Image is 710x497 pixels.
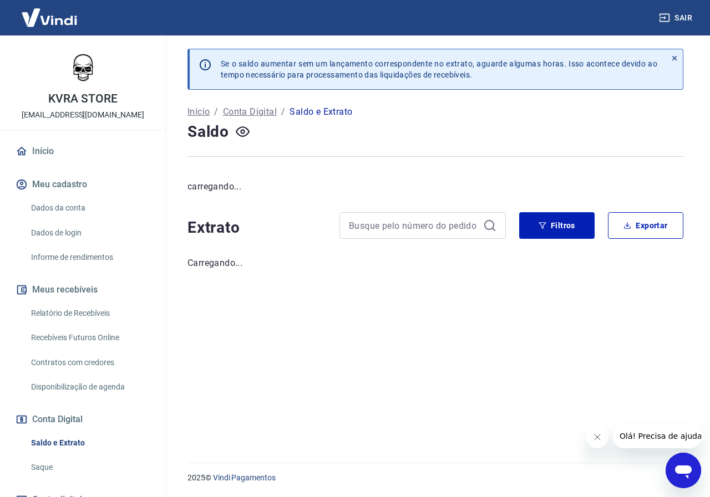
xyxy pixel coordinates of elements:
[187,121,229,143] h4: Saldo
[519,212,595,239] button: Filtros
[27,222,153,244] a: Dados de login
[187,217,326,239] h4: Extrato
[27,326,153,349] a: Recebíveis Futuros Online
[187,180,683,193] p: carregando...
[27,376,153,398] a: Disponibilização de agenda
[13,172,153,197] button: Meu cadastro
[613,424,701,448] iframe: Mensagem da empresa
[22,109,144,121] p: [EMAIL_ADDRESS][DOMAIN_NAME]
[13,407,153,432] button: Conta Digital
[27,197,153,219] a: Dados da conta
[223,105,277,119] a: Conta Digital
[221,58,657,80] p: Se o saldo aumentar sem um lançamento correspondente no extrato, aguarde algumas horas. Isso acon...
[608,212,683,239] button: Exportar
[27,351,153,374] a: Contratos com credores
[349,217,479,234] input: Busque pelo número do pedido
[214,105,218,119] p: /
[27,432,153,454] a: Saldo e Extrato
[657,8,697,28] button: Sair
[281,105,285,119] p: /
[213,473,276,482] a: Vindi Pagamentos
[61,44,105,89] img: fe777f08-c6fa-44d2-bb1f-e2f5fe09f808.jpeg
[7,8,93,17] span: Olá! Precisa de ajuda?
[27,302,153,325] a: Relatório de Recebíveis
[290,105,352,119] p: Saldo e Extrato
[13,1,85,34] img: Vindi
[187,105,210,119] a: Início
[13,278,153,302] button: Meus recebíveis
[187,257,683,270] p: Carregando...
[586,426,608,448] iframe: Fechar mensagem
[666,453,701,488] iframe: Botão para abrir a janela de mensagens
[187,472,683,484] p: 2025 ©
[13,139,153,163] a: Início
[48,93,118,105] p: KVRA STORE
[27,456,153,479] a: Saque
[27,246,153,269] a: Informe de rendimentos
